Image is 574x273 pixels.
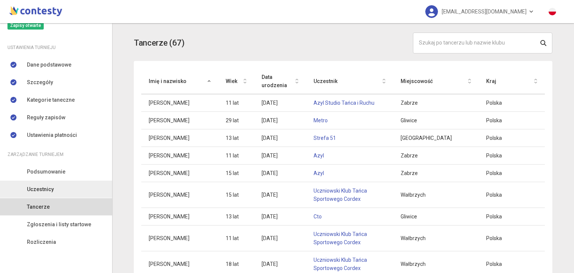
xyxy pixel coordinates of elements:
td: Polska [479,112,545,129]
span: Uczestnicy [27,185,54,193]
a: Cto [314,214,322,220]
div: Ustawienia turnieju [7,43,105,52]
a: Azyl Studio Tańca i Ruchu [314,100,374,106]
td: Polska [479,94,545,112]
td: [PERSON_NAME] [141,165,218,182]
th: Uczestnik [306,68,393,94]
th: Kraj [479,68,545,94]
td: [PERSON_NAME] [141,208,218,226]
span: Kategorie taneczne [27,96,75,104]
span: Zgłoszenia i listy startowe [27,220,91,228]
td: Polska [479,129,545,147]
td: 11 lat [218,226,254,251]
span: [EMAIL_ADDRESS][DOMAIN_NAME] [442,4,527,19]
td: 11 lat [218,94,254,112]
th: Imię i nazwisko [141,68,218,94]
td: [DATE] [254,208,306,226]
td: [DATE] [254,94,306,112]
td: [DATE] [254,147,306,165]
td: Polska [479,208,545,226]
span: Szczegóły [27,78,53,86]
td: [PERSON_NAME] [141,112,218,129]
td: [PERSON_NAME] [141,147,218,165]
td: [PERSON_NAME] [141,182,218,208]
td: Polska [479,165,545,182]
h3: Tancerze (67) [134,37,185,50]
td: 13 lat [218,208,254,226]
td: [DATE] [254,112,306,129]
td: 13 lat [218,129,254,147]
td: 15 lat [218,182,254,208]
span: Dane podstawowe [27,61,71,69]
td: [DATE] [254,226,306,251]
span: Wiek [226,78,237,84]
td: Polska [479,147,545,165]
td: Wałbrzych [393,182,479,208]
td: Zabrze [393,94,479,112]
td: Polska [479,182,545,208]
td: [DATE] [254,165,306,182]
a: Uczniowski Klub Tańca Sportowego Cordex [314,257,367,271]
span: Reguły zapisów [27,113,65,122]
td: [DATE] [254,182,306,208]
td: [PERSON_NAME] [141,226,218,251]
a: Azyl [314,170,324,176]
span: Ustawienia płatności [27,131,77,139]
td: [DATE] [254,129,306,147]
td: Polska [479,226,545,251]
td: Zabrze [393,165,479,182]
span: Tancerze [27,203,50,211]
td: Wałbrzych [393,226,479,251]
span: Rozliczenia [27,238,56,246]
span: Zarządzanie turniejem [7,150,64,159]
td: [GEOGRAPHIC_DATA] [393,129,479,147]
th: Miejscowość [393,68,479,94]
td: [PERSON_NAME] [141,129,218,147]
a: Azyl [314,153,324,159]
span: Zapisy otwarte [7,21,44,30]
td: 11 lat [218,147,254,165]
td: [PERSON_NAME] [141,94,218,112]
td: Gliwice [393,208,479,226]
span: Podsumowanie [27,168,65,176]
td: Zabrze [393,147,479,165]
a: Metro [314,117,328,123]
td: 15 lat [218,165,254,182]
a: Uczniowski Klub Tańca Sportowego Cordex [314,188,367,202]
a: Strefa 51 [314,135,336,141]
td: 29 lat [218,112,254,129]
td: Gliwice [393,112,479,129]
th: Data urodzenia [254,68,306,94]
a: Uczniowski Klub Tańca Sportowego Cordex [314,231,367,245]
